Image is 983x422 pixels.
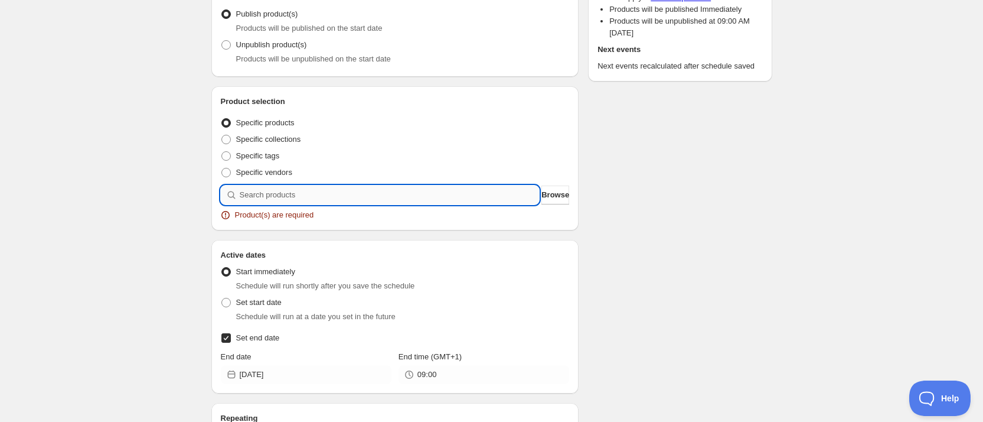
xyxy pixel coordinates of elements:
span: Schedule will run shortly after you save the schedule [236,281,415,290]
span: Set start date [236,298,282,307]
span: Specific collections [236,135,301,144]
button: Browse [541,186,569,204]
span: Set end date [236,333,280,342]
span: Publish product(s) [236,9,298,18]
span: Browse [541,189,569,201]
span: Unpublish product(s) [236,40,307,49]
p: Next events recalculated after schedule saved [597,60,762,72]
span: Start immediately [236,267,295,276]
span: End time (GMT+1) [399,352,462,361]
li: Products will be published Immediately [609,4,762,15]
span: Specific products [236,118,295,127]
h2: Next events [597,44,762,56]
li: Products will be unpublished at 09:00 AM [DATE] [609,15,762,39]
span: Specific vendors [236,168,292,177]
span: Products will be unpublished on the start date [236,54,391,63]
span: Products will be published on the start date [236,24,383,33]
span: Product(s) are required [235,209,314,221]
input: Search products [240,186,540,204]
span: Schedule will run at a date you set in the future [236,312,396,321]
h2: Product selection [221,96,570,108]
span: Specific tags [236,151,280,160]
h2: Active dates [221,249,570,261]
span: End date [221,352,252,361]
iframe: Toggle Customer Support [909,381,971,416]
